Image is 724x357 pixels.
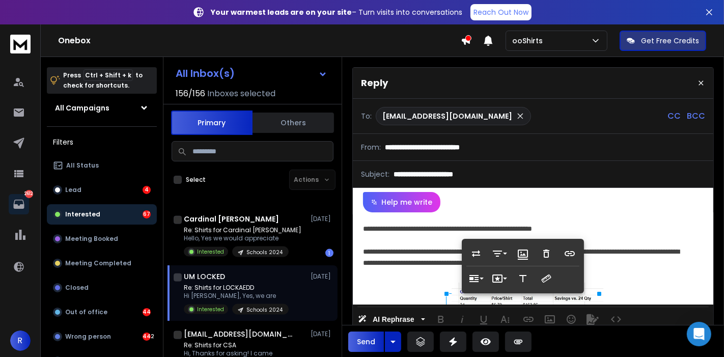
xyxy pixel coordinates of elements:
[10,331,31,351] button: R
[641,36,699,46] p: Get Free Credits
[490,268,509,289] button: Style
[63,70,143,91] p: Press to check for shortcuts.
[83,69,133,81] span: Ctrl + Shift + k
[47,180,157,200] button: Lead4
[55,103,109,113] h1: All Campaigns
[474,7,528,17] p: Reach Out Now
[325,249,333,257] div: 1
[537,268,556,289] button: Change Size
[10,35,31,53] img: logo
[143,308,151,316] div: 44
[382,111,512,121] p: [EMAIL_ADDRESS][DOMAIN_NAME]
[47,204,157,225] button: Interested67
[311,215,333,223] p: [DATE]
[348,332,384,352] button: Send
[466,268,486,289] button: Display
[211,7,352,17] strong: Your warmest leads are on your site
[361,142,381,152] p: From:
[620,31,706,51] button: Get Free Credits
[356,309,427,329] button: AI Rephrase
[512,36,547,46] p: ooShirts
[143,186,151,194] div: 4
[65,210,100,218] p: Interested
[606,309,626,329] button: Code View
[246,306,283,314] p: Schools 2024
[184,271,225,282] h1: UM LOCKED
[47,278,157,298] button: Closed
[211,7,462,17] p: – Turn visits into conversations
[470,4,532,20] a: Reach Out Now
[65,284,89,292] p: Closed
[65,259,131,267] p: Meeting Completed
[537,243,556,264] button: Remove
[47,135,157,149] h3: Filters
[361,76,388,90] p: Reply
[184,329,296,339] h1: [EMAIL_ADDRESS][DOMAIN_NAME]
[253,112,334,134] button: Others
[176,88,205,100] span: 156 / 156
[184,214,279,224] h1: Cardinal [PERSON_NAME]
[9,194,29,214] a: 2612
[25,190,33,198] p: 2612
[667,110,681,122] p: CC
[363,192,440,212] button: Help me write
[143,333,151,341] div: 442
[184,234,301,242] p: Hello, Yes we would appreciate
[687,110,705,122] p: BCC
[560,243,579,264] button: Insert Link
[176,68,235,78] h1: All Inbox(s)
[311,272,333,281] p: [DATE]
[47,155,157,176] button: All Status
[47,229,157,249] button: Meeting Booked
[184,284,289,292] p: Re: Shirts for LOCKAEDD
[66,161,99,170] p: All Status
[453,309,472,329] button: Italic (Ctrl+I)
[47,253,157,273] button: Meeting Completed
[197,306,224,313] p: Interested
[431,309,451,329] button: Bold (Ctrl+B)
[687,322,711,346] div: Open Intercom Messenger
[47,302,157,322] button: Out of office44
[168,63,336,84] button: All Inbox(s)
[47,326,157,347] button: Wrong person442
[246,249,283,256] p: Schools 2024
[361,169,389,179] p: Subject:
[562,309,581,329] button: Emoticons
[361,111,372,121] p: To:
[171,111,253,135] button: Primary
[184,292,289,300] p: Hi [PERSON_NAME], Yes, we are
[186,176,206,184] label: Select
[47,98,157,118] button: All Campaigns
[184,226,301,234] p: Re: Shirts for Cardinal [PERSON_NAME]
[65,235,118,243] p: Meeting Booked
[207,88,275,100] h3: Inboxes selected
[197,248,224,256] p: Interested
[513,243,533,264] button: Image Caption
[490,243,509,264] button: Align
[371,315,416,324] span: AI Rephrase
[311,330,333,338] p: [DATE]
[184,341,289,349] p: Re: Shirts for CSA
[65,186,81,194] p: Lead
[513,268,533,289] button: Alternative Text
[65,308,107,316] p: Out of office
[65,333,111,341] p: Wrong person
[143,210,151,218] div: 67
[466,243,486,264] button: Replace
[58,35,461,47] h1: Onebox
